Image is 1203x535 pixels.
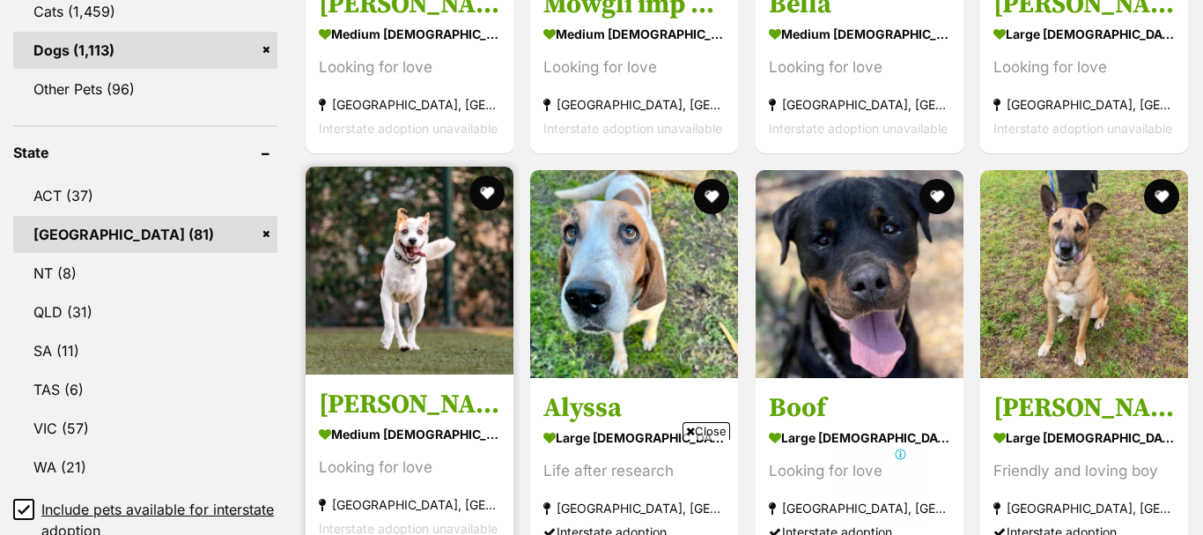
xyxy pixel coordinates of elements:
h3: [PERSON_NAME] [319,388,500,421]
a: SA (11) [13,332,277,369]
strong: medium [DEMOGRAPHIC_DATA] Dog [543,21,725,47]
strong: [GEOGRAPHIC_DATA], [GEOGRAPHIC_DATA] [319,93,500,116]
div: Looking for love [319,56,500,79]
strong: medium [DEMOGRAPHIC_DATA] Dog [319,421,500,447]
div: Looking for love [993,56,1175,79]
div: Looking for love [543,56,725,79]
a: QLD (31) [13,294,277,331]
a: WA (21) [13,449,277,486]
div: Looking for love [769,459,950,483]
strong: [GEOGRAPHIC_DATA], [GEOGRAPHIC_DATA] [543,93,725,116]
strong: large [DEMOGRAPHIC_DATA] Dog [993,425,1175,450]
a: NT (8) [13,255,277,292]
h3: Alyssa [543,391,725,425]
strong: large [DEMOGRAPHIC_DATA] Dog [993,21,1175,47]
a: ACT (37) [13,177,277,214]
strong: medium [DEMOGRAPHIC_DATA] Dog [319,21,500,47]
button: favourite [919,179,955,214]
div: Friendly and loving boy [993,459,1175,483]
strong: [GEOGRAPHIC_DATA], [GEOGRAPHIC_DATA] [993,93,1175,116]
img: Alyssa - Foxhound Dog [530,170,738,378]
strong: [GEOGRAPHIC_DATA], [GEOGRAPHIC_DATA] [769,496,950,520]
img: Rex - German Shepherd Dog [980,170,1188,378]
a: [GEOGRAPHIC_DATA] (81) [13,216,277,253]
h3: [PERSON_NAME] [993,391,1175,425]
strong: medium [DEMOGRAPHIC_DATA] Dog [769,21,950,47]
button: favourite [695,179,730,214]
a: TAS (6) [13,371,277,408]
strong: large [DEMOGRAPHIC_DATA] Dog [543,425,725,450]
iframe: Advertisement [281,447,922,526]
a: Dogs (1,113) [13,32,277,69]
img: Boof - Rottweiler Dog [756,170,963,378]
header: State [13,145,277,160]
button: favourite [469,175,505,211]
span: Close [683,422,730,440]
strong: [GEOGRAPHIC_DATA], [GEOGRAPHIC_DATA] [769,93,950,116]
div: Looking for love [769,56,950,79]
strong: [GEOGRAPHIC_DATA], [GEOGRAPHIC_DATA] [993,496,1175,520]
h3: Boof [769,391,950,425]
a: VIC (57) [13,410,277,447]
strong: large [DEMOGRAPHIC_DATA] Dog [769,425,950,450]
span: Interstate adoption unavailable [543,121,722,136]
span: Interstate adoption unavailable [319,121,498,136]
span: Interstate adoption unavailable [993,121,1172,136]
a: Other Pets (96) [13,71,277,108]
button: favourite [1144,179,1179,214]
img: Wilson - Staffordshire Bull Terrier Dog [306,167,513,375]
span: Interstate adoption unavailable [769,121,948,136]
